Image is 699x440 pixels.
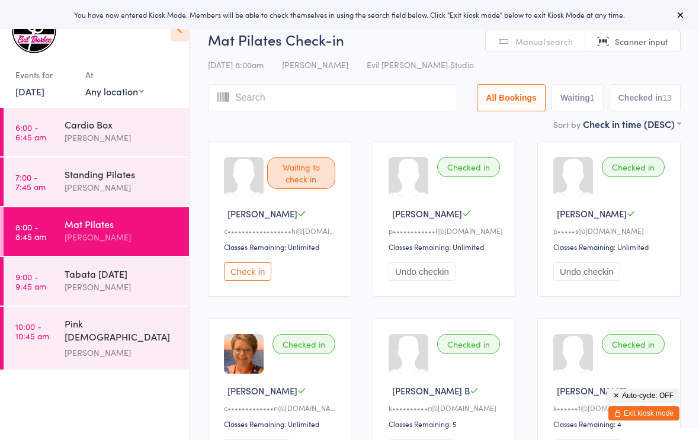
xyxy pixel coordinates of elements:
[65,131,179,144] div: [PERSON_NAME]
[15,322,49,341] time: 10:00 - 10:45 am
[583,117,681,130] div: Check in time (DESC)
[610,84,681,111] button: Checked in13
[4,257,189,306] a: 9:00 -9:45 amTabata [DATE][PERSON_NAME]
[15,123,46,142] time: 6:00 - 6:45 am
[224,334,264,374] img: image1674437937.png
[15,222,46,241] time: 8:00 - 8:45 am
[15,172,46,191] time: 7:00 - 7:45 am
[551,84,604,111] button: Waiting1
[65,280,179,294] div: [PERSON_NAME]
[4,108,189,156] a: 6:00 -6:45 amCardio Box[PERSON_NAME]
[65,267,179,280] div: Tabata [DATE]
[615,36,668,47] span: Scanner input
[608,406,679,420] button: Exit kiosk mode
[85,65,144,85] div: At
[553,242,668,252] div: Classes Remaining: Unlimited
[437,334,500,354] div: Checked in
[224,242,339,252] div: Classes Remaining: Unlimited
[224,403,339,413] div: c•••••••••••••n@[DOMAIN_NAME]
[15,85,44,98] a: [DATE]
[553,262,620,281] button: Undo checkin
[590,93,595,102] div: 1
[12,9,56,53] img: Evil Barbee Personal Training
[553,226,668,236] div: p•••••s@[DOMAIN_NAME]
[392,384,470,397] span: [PERSON_NAME] B
[208,59,264,70] span: [DATE] 8:00am
[477,84,546,111] button: All Bookings
[602,334,665,354] div: Checked in
[267,157,335,189] div: Waiting to check in
[4,307,189,370] a: 10:00 -10:45 amPink [DEMOGRAPHIC_DATA] Strength[PERSON_NAME]
[65,230,179,244] div: [PERSON_NAME]
[553,118,581,130] label: Sort by
[85,85,144,98] div: Any location
[224,419,339,429] div: Classes Remaining: Unlimited
[282,59,348,70] span: [PERSON_NAME]
[389,419,504,429] div: Classes Remaining: 5
[224,262,271,281] button: Check in
[65,346,179,359] div: [PERSON_NAME]
[65,168,179,181] div: Standing Pilates
[15,272,46,291] time: 9:00 - 9:45 am
[208,84,457,111] input: Search
[557,384,627,397] span: [PERSON_NAME]
[557,207,627,220] span: [PERSON_NAME]
[208,30,681,49] h2: Mat Pilates Check-in
[553,403,668,413] div: k••••••t@[DOMAIN_NAME]
[662,93,672,102] div: 13
[227,384,297,397] span: [PERSON_NAME]
[602,157,665,177] div: Checked in
[553,419,668,429] div: Classes Remaining: 4
[389,262,456,281] button: Undo checkin
[65,118,179,131] div: Cardio Box
[437,157,500,177] div: Checked in
[389,242,504,252] div: Classes Remaining: Unlimited
[65,217,179,230] div: Mat Pilates
[15,65,73,85] div: Events for
[389,403,504,413] div: k••••••••••r@[DOMAIN_NAME]
[367,59,474,70] span: Evil [PERSON_NAME] Studio
[65,181,179,194] div: [PERSON_NAME]
[392,207,462,220] span: [PERSON_NAME]
[4,158,189,206] a: 7:00 -7:45 amStanding Pilates[PERSON_NAME]
[227,207,297,220] span: [PERSON_NAME]
[515,36,573,47] span: Manual search
[4,207,189,256] a: 8:00 -8:45 amMat Pilates[PERSON_NAME]
[19,9,680,20] div: You have now entered Kiosk Mode. Members will be able to check themselves in using the search fie...
[607,388,679,403] button: Auto-cycle: OFF
[65,317,179,346] div: Pink [DEMOGRAPHIC_DATA] Strength
[224,226,339,236] div: c••••••••••••••••••h@[DOMAIN_NAME]
[272,334,335,354] div: Checked in
[389,226,504,236] div: p••••••••••••l@[DOMAIN_NAME]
